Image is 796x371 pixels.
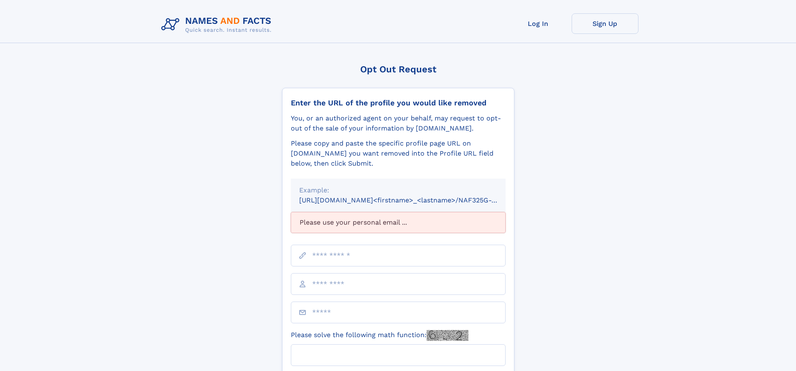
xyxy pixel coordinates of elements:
div: You, or an authorized agent on your behalf, may request to opt-out of the sale of your informatio... [291,113,506,133]
div: Please copy and paste the specific profile page URL on [DOMAIN_NAME] you want removed into the Pr... [291,138,506,169]
div: Example: [299,185,497,195]
a: Sign Up [572,13,638,34]
label: Please solve the following math function: [291,330,468,341]
a: Log In [505,13,572,34]
div: Enter the URL of the profile you would like removed [291,98,506,107]
small: [URL][DOMAIN_NAME]<firstname>_<lastname>/NAF325G-xxxxxxxx [299,196,521,204]
div: Opt Out Request [282,64,514,74]
img: Logo Names and Facts [158,13,278,36]
div: Please use your personal email ... [291,212,506,233]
